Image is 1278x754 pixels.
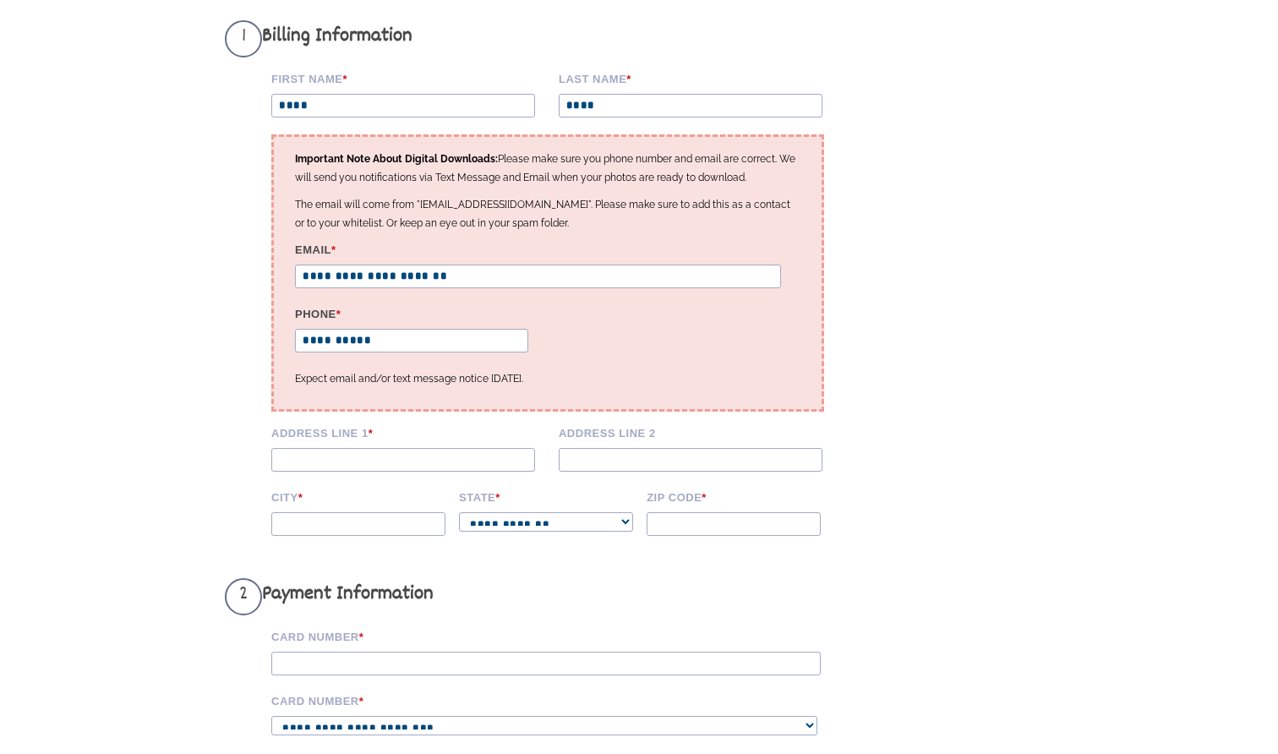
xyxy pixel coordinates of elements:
span: 2 [225,578,262,615]
label: Email [295,241,800,256]
p: The email will come from "[EMAIL_ADDRESS][DOMAIN_NAME]". Please make sure to add this as a contac... [295,195,800,232]
p: Please make sure you phone number and email are correct. We will send you notifications via Text ... [295,150,800,187]
label: Address Line 1 [271,424,547,440]
label: Card Number [271,628,846,643]
label: State [459,489,635,504]
h3: Billing Information [225,20,846,57]
label: Last name [559,70,834,85]
label: Card Number [271,692,846,708]
label: City [271,489,447,504]
span: 1 [225,20,262,57]
p: Expect email and/or text message notice [DATE]. [295,369,800,388]
label: Address Line 2 [559,424,834,440]
strong: Important Note About Digital Downloads: [295,153,498,165]
h3: Payment Information [225,578,846,615]
label: Zip code [647,489,822,504]
label: Phone [295,305,538,320]
label: First Name [271,70,547,85]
